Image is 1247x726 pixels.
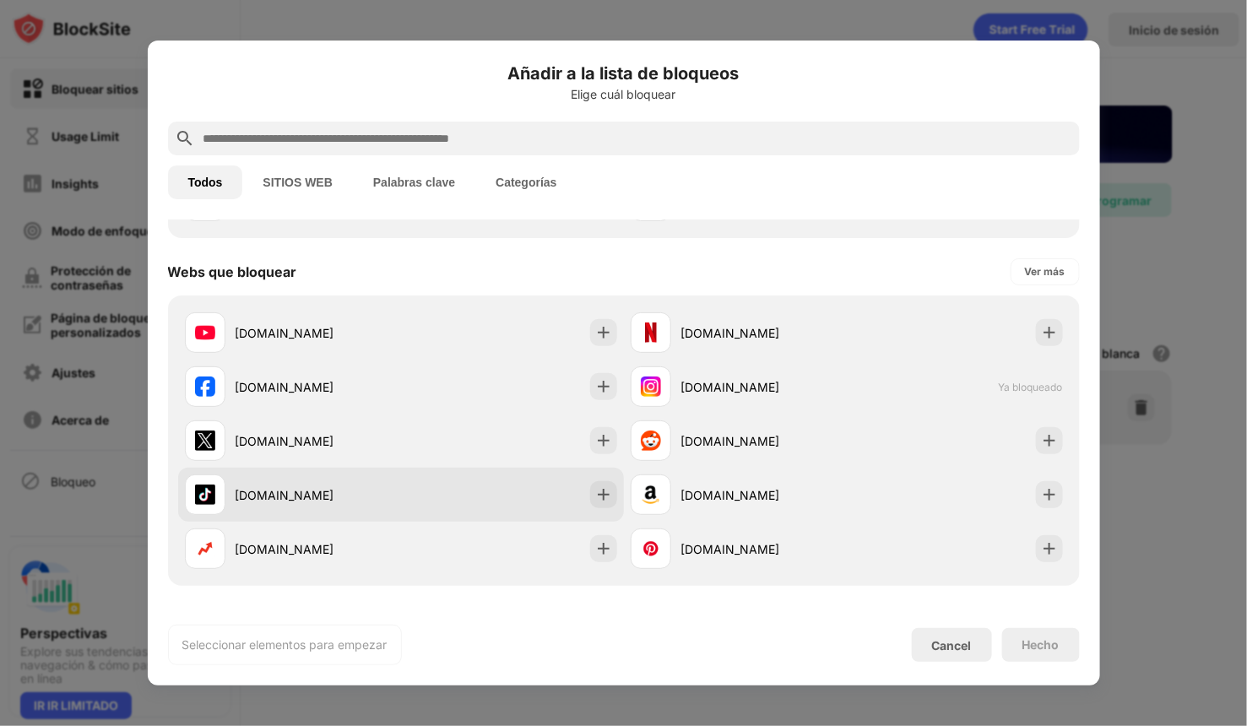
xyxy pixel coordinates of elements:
[681,432,847,450] div: [DOMAIN_NAME]
[195,431,215,451] img: favicons
[999,381,1063,393] span: Ya bloqueado
[182,637,388,653] div: Seleccionar elementos para empezar
[168,165,243,199] button: Todos
[353,165,475,199] button: Palabras clave
[175,128,195,149] img: search.svg
[195,539,215,559] img: favicons
[236,324,401,342] div: [DOMAIN_NAME]
[168,61,1080,86] h6: Añadir a la lista de bloqueos
[195,377,215,397] img: favicons
[236,540,401,558] div: [DOMAIN_NAME]
[932,638,972,653] div: Cancel
[168,263,297,280] div: Webs que bloquear
[641,485,661,505] img: favicons
[236,432,401,450] div: [DOMAIN_NAME]
[641,322,661,343] img: favicons
[168,88,1080,101] div: Elige cuál bloquear
[681,540,847,558] div: [DOMAIN_NAME]
[195,322,215,343] img: favicons
[236,378,401,396] div: [DOMAIN_NAME]
[641,431,661,451] img: favicons
[681,486,847,504] div: [DOMAIN_NAME]
[641,377,661,397] img: favicons
[236,486,401,504] div: [DOMAIN_NAME]
[242,165,352,199] button: SITIOS WEB
[1025,263,1065,280] div: Ver más
[681,378,847,396] div: [DOMAIN_NAME]
[1022,638,1060,652] div: Hecho
[641,539,661,559] img: favicons
[681,324,847,342] div: [DOMAIN_NAME]
[195,485,215,505] img: favicons
[475,165,577,199] button: Categorías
